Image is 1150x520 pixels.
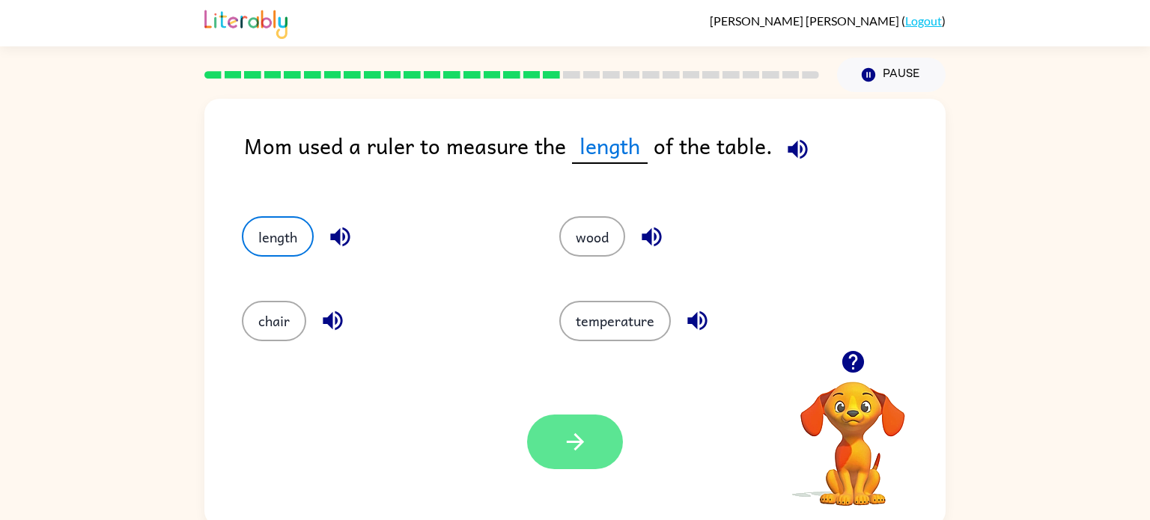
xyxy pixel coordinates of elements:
div: ( ) [710,13,946,28]
span: length [572,129,648,164]
button: wood [559,216,625,257]
button: temperature [559,301,671,341]
img: Literably [204,6,287,39]
span: [PERSON_NAME] [PERSON_NAME] [710,13,901,28]
div: Mom used a ruler to measure the of the table. [244,129,946,186]
a: Logout [905,13,942,28]
button: chair [242,301,306,341]
button: Pause [837,58,946,92]
video: Your browser must support playing .mp4 files to use Literably. Please try using another browser. [778,358,928,508]
button: length [242,216,314,257]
